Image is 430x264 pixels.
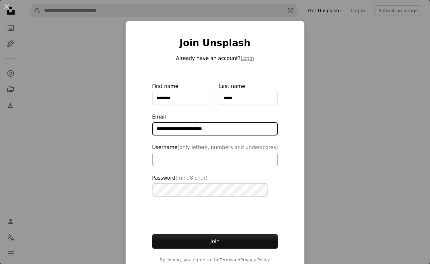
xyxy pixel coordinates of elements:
[152,113,278,135] label: Email
[219,257,232,262] a: Terms
[152,122,278,135] input: Email
[152,153,278,166] input: Username(only letters, numbers and underscores)
[241,54,254,62] button: Login
[240,257,269,262] a: Privacy Policy
[152,82,211,105] label: First name
[177,144,278,150] span: (only letters, numbers and underscores)
[219,92,278,105] input: Last name
[152,183,268,197] input: Password(min. 8 char)
[219,82,278,105] label: Last name
[152,234,278,249] button: Join
[152,143,278,166] label: Username
[152,174,278,197] label: Password
[175,175,208,181] span: (min. 8 char)
[152,37,278,49] h1: Join Unsplash
[152,257,278,263] span: By joining, you agree to the and .
[152,92,211,105] input: First name
[152,54,278,62] p: Already have an account?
